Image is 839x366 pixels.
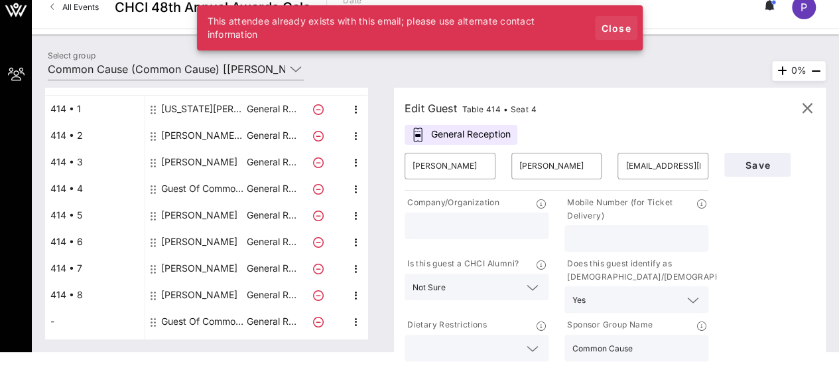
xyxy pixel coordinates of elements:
[519,155,594,177] input: Last Name*
[48,50,96,60] label: Select group
[45,122,145,149] div: 414 • 2
[625,155,700,177] input: Email*
[45,335,145,361] div: -
[161,202,237,229] div: Marilyn Carpinteyro
[564,257,761,284] p: Does this guest identify as [DEMOGRAPHIC_DATA]/[DEMOGRAPHIC_DATA]?
[45,149,145,175] div: 414 • 3
[161,149,237,175] div: Vanessa Gonzalez
[45,308,145,335] div: -
[572,296,586,305] div: Yes
[600,23,632,34] span: Close
[161,308,245,335] div: Guest Of Common Cause
[45,255,145,282] div: 414 • 7
[245,122,298,149] p: General R…
[161,335,245,361] div: Guest Of Common Cause
[405,99,537,118] div: Edit Guest
[208,15,535,40] span: This attendee already exists with this email; please use alternate contact information
[45,202,145,229] div: 414 • 5
[245,282,298,308] p: General R…
[564,196,696,223] p: Mobile Number (for Ticket Delivery)
[245,175,298,202] p: General R…
[405,318,487,332] p: Dietary Restrictions
[45,175,145,202] div: 414 • 4
[564,286,708,313] div: Yes
[772,61,826,81] div: 0%
[161,122,245,149] div: Chris Melody Fields Figueredo
[413,283,446,292] div: Not Sure
[45,96,145,122] div: 414 • 1
[245,149,298,175] p: General R…
[595,16,637,40] button: Close
[405,274,549,300] div: Not Sure
[462,104,537,114] span: Table 414 • Seat 4
[405,196,499,210] p: Company/Organization
[161,255,237,282] div: Yaheiry Mora
[161,282,237,308] div: Scott Fay
[45,282,145,308] div: 414 • 8
[45,229,145,255] div: 414 • 6
[564,318,653,332] p: Sponsor Group Name
[801,1,807,14] span: P
[245,335,298,361] p: General R…
[413,155,487,177] input: First Name*
[245,308,298,335] p: General R…
[405,257,519,271] p: Is this guest a CHCI Alumni?
[724,153,791,177] button: Save
[245,202,298,229] p: General R…
[161,175,245,202] div: Guest Of Common Cause
[405,125,517,145] div: General Reception
[161,96,245,122] div: Virginia Solomón
[735,159,780,171] span: Save
[161,229,237,255] div: Alyssa Figueroa
[62,2,99,12] span: All Events
[245,255,298,282] p: General R…
[245,229,298,255] p: General R…
[245,96,298,122] p: General R…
